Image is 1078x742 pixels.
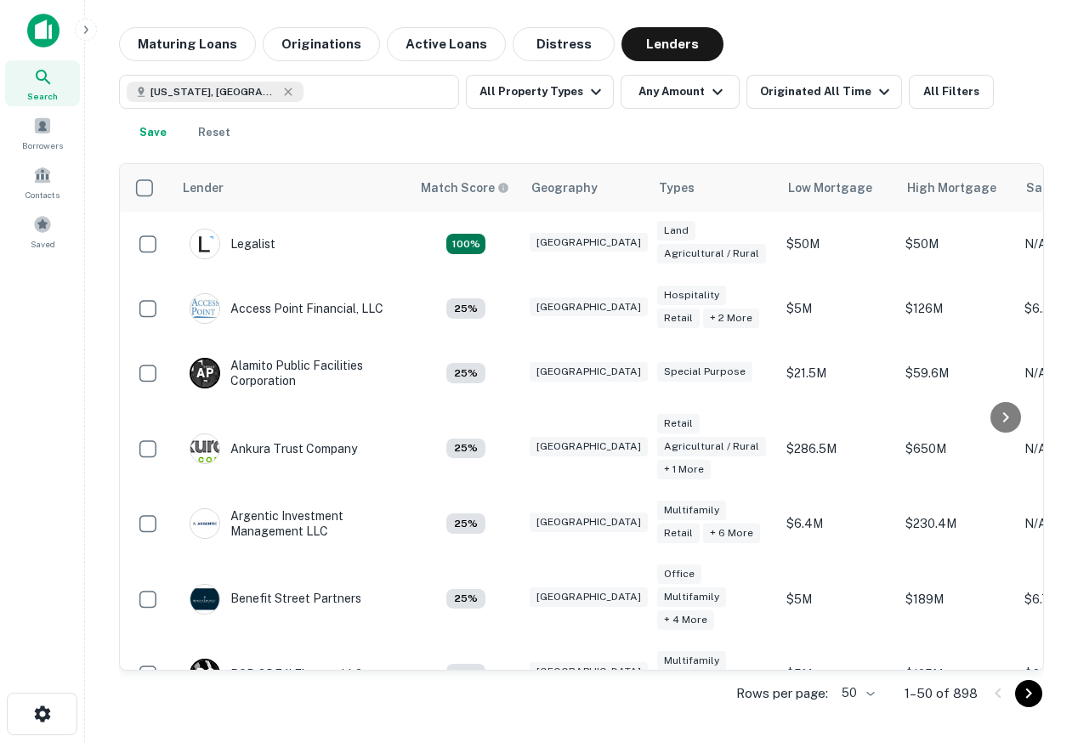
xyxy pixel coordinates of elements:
[5,60,80,106] a: Search
[190,229,275,259] div: Legalist
[513,27,615,61] button: Distress
[778,491,897,556] td: $6.4M
[621,75,740,109] button: Any Amount
[778,642,897,706] td: $5M
[746,75,902,109] button: Originated All Time
[190,508,394,539] div: Argentic Investment Management LLC
[530,362,648,382] div: [GEOGRAPHIC_DATA]
[736,683,828,704] p: Rows per page:
[657,286,726,305] div: Hospitality
[778,341,897,405] td: $21.5M
[119,27,256,61] button: Maturing Loans
[530,662,648,682] div: [GEOGRAPHIC_DATA]
[446,298,485,319] div: Matching Properties: 18, hasApolloMatch: undefined
[657,414,700,433] div: Retail
[531,178,598,198] div: Geography
[27,89,58,103] span: Search
[907,178,996,198] div: High Mortgage
[446,439,485,459] div: Matching Properties: 15, hasApolloMatch: undefined
[778,405,897,491] td: $286.5M
[657,309,700,328] div: Retail
[466,75,614,109] button: All Property Types
[196,665,214,683] p: B O
[119,75,459,109] button: [US_STATE], [GEOGRAPHIC_DATA]
[703,524,760,543] div: + 6 more
[657,610,714,630] div: + 4 more
[521,164,649,212] th: Geography
[788,178,872,198] div: Low Mortgage
[530,513,648,532] div: [GEOGRAPHIC_DATA]
[387,27,506,61] button: Active Loans
[190,585,219,614] img: picture
[760,82,894,102] div: Originated All Time
[778,556,897,642] td: $5M
[993,606,1078,688] iframe: Chat Widget
[657,651,726,671] div: Multifamily
[150,84,278,99] span: [US_STATE], [GEOGRAPHIC_DATA]
[897,212,1016,276] td: $50M
[621,27,723,61] button: Lenders
[187,116,241,150] button: Reset
[657,437,766,456] div: Agricultural / Rural
[530,587,648,607] div: [GEOGRAPHIC_DATA]
[530,233,648,252] div: [GEOGRAPHIC_DATA]
[897,642,1016,706] td: $125M
[897,556,1016,642] td: $189M
[27,14,60,48] img: capitalize-icon.png
[657,362,752,382] div: Special Purpose
[778,164,897,212] th: Low Mortgage
[835,681,877,705] div: 50
[446,363,485,383] div: Matching Properties: 18, hasApolloMatch: undefined
[446,513,485,534] div: Matching Properties: 61, hasApolloMatch: undefined
[190,434,219,463] img: picture
[190,358,394,388] div: Alamito Public Facilities Corporation
[421,178,506,197] h6: Match Score
[659,178,695,198] div: Types
[657,221,695,241] div: Land
[190,294,219,323] img: picture
[897,341,1016,405] td: $59.6M
[905,683,978,704] p: 1–50 of 898
[909,75,994,109] button: All Filters
[897,276,1016,341] td: $126M
[411,164,521,212] th: Capitalize uses an advanced AI algorithm to match your search with the best lender. The match sco...
[657,501,726,520] div: Multifamily
[657,460,711,479] div: + 1 more
[22,139,63,152] span: Borrowers
[31,237,55,251] span: Saved
[190,433,357,464] div: Ankura Trust Company
[173,164,411,212] th: Lender
[190,584,361,615] div: Benefit Street Partners
[1015,680,1042,707] button: Go to next page
[778,212,897,276] td: $50M
[126,116,180,150] button: Save your search to get updates of matches that match your search criteria.
[897,491,1016,556] td: $230.4M
[263,27,380,61] button: Originations
[778,276,897,341] td: $5M
[446,589,485,609] div: Matching Properties: 40, hasApolloMatch: undefined
[196,365,213,382] p: A P
[649,164,778,212] th: Types
[657,244,766,263] div: Agricultural / Rural
[657,564,701,584] div: Office
[530,437,648,456] div: [GEOGRAPHIC_DATA]
[190,509,219,538] img: picture
[657,587,726,607] div: Multifamily
[183,178,224,198] div: Lender
[897,405,1016,491] td: $650M
[530,297,648,317] div: [GEOGRAPHIC_DATA]
[446,664,485,684] div: Matching Properties: 24, hasApolloMatch: undefined
[190,229,219,258] img: picture
[657,524,700,543] div: Retail
[190,659,363,689] div: BSP ODF II Finance LLC
[5,110,80,156] a: Borrowers
[5,159,80,205] a: Contacts
[421,178,509,197] div: Capitalize uses an advanced AI algorithm to match your search with the best lender. The match sco...
[5,208,80,254] a: Saved
[26,188,60,201] span: Contacts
